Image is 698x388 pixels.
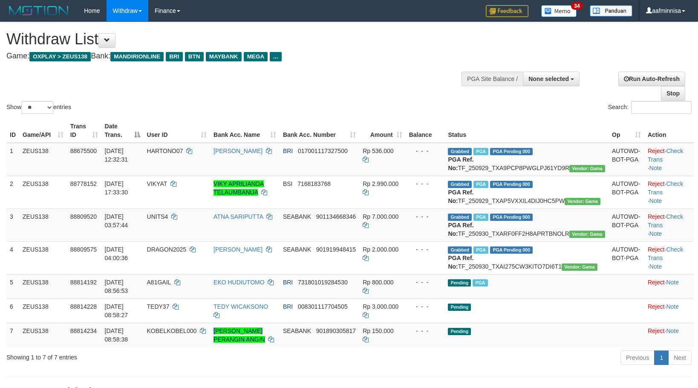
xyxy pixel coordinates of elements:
[648,180,665,187] a: Reject
[590,5,632,17] img: panduan.png
[473,148,488,155] span: Marked by aaftrukkakada
[448,148,472,155] span: Grabbed
[6,101,71,114] label: Show entries
[409,180,441,188] div: - - -
[105,246,128,261] span: [DATE] 04:00:36
[448,279,471,287] span: Pending
[110,52,164,61] span: MANDIRIONLINE
[648,148,665,154] a: Reject
[473,214,488,221] span: Marked by aafkaynarin
[283,327,311,334] span: SEABANK
[166,52,182,61] span: BRI
[444,176,609,208] td: TF_250929_TXAP5VXXIL4DIJ0HC5PW
[649,263,662,270] a: Note
[448,246,472,254] span: Grabbed
[298,148,348,154] span: Copy 017001117327500 to clipboard
[19,274,67,298] td: ZEUS138
[70,246,97,253] span: 88809575
[363,279,393,286] span: Rp 800.000
[609,176,644,208] td: AUTOWD-BOT-PGA
[6,274,19,298] td: 5
[644,176,694,208] td: · ·
[571,2,583,10] span: 34
[213,327,265,343] a: [PERSON_NAME] PERANGIN ANGIN
[448,214,472,221] span: Grabbed
[6,31,457,48] h1: Withdraw List
[19,323,67,347] td: ZEUS138
[147,279,171,286] span: A81GAIL
[609,119,644,143] th: Op: activate to sort column ascending
[105,303,128,319] span: [DATE] 08:58:27
[210,119,280,143] th: Bank Acc. Name: activate to sort column ascending
[283,213,311,220] span: SEABANK
[620,350,655,365] a: Previous
[609,143,644,176] td: AUTOWD-BOT-PGA
[105,148,128,163] span: [DATE] 12:32:31
[6,119,19,143] th: ID
[283,148,293,154] span: BRI
[666,327,679,334] a: Note
[363,213,398,220] span: Rp 7.000.000
[644,298,694,323] td: ·
[213,279,265,286] a: EKO HUDIUTOMO
[270,52,281,61] span: ...
[648,213,683,229] a: Check Trans
[6,4,71,17] img: MOTION_logo.png
[298,279,348,286] span: Copy 731801019284530 to clipboard
[6,323,19,347] td: 7
[486,5,528,17] img: Feedback.jpg
[490,246,533,254] span: PGA Pending
[105,213,128,229] span: [DATE] 03:57:44
[70,148,97,154] span: 88675500
[19,241,67,274] td: ZEUS138
[490,148,533,155] span: PGA Pending
[19,176,67,208] td: ZEUS138
[363,246,398,253] span: Rp 2.000.000
[283,180,293,187] span: BSI
[206,52,242,61] span: MAYBANK
[409,245,441,254] div: - - -
[19,298,67,323] td: ZEUS138
[661,86,685,101] a: Stop
[70,303,97,310] span: 88814228
[648,303,665,310] a: Reject
[461,72,523,86] div: PGA Site Balance /
[654,350,669,365] a: 1
[490,181,533,188] span: PGA Pending
[609,241,644,274] td: AUTOWD-BOT-PGA
[6,208,19,241] td: 3
[297,180,331,187] span: Copy 7168183768 to clipboard
[528,75,569,82] span: None selected
[213,246,262,253] a: [PERSON_NAME]
[541,5,577,17] img: Button%20Memo.svg
[668,350,692,365] a: Next
[448,255,473,270] b: PGA Ref. No:
[648,327,665,334] a: Reject
[363,180,398,187] span: Rp 2.990.000
[644,143,694,176] td: · ·
[298,303,348,310] span: Copy 008301117704505 to clipboard
[473,246,488,254] span: Marked by aafkaynarin
[444,241,609,274] td: TF_250930_TXAI275CW3KITO7DI6T1
[147,213,168,220] span: UNITS4
[6,350,285,362] div: Showing 1 to 7 of 7 entries
[6,52,457,61] h4: Game: Bank:
[70,180,97,187] span: 88778152
[67,119,101,143] th: Trans ID: activate to sort column ascending
[213,213,263,220] a: ATNA SARIPUTTA
[608,101,692,114] label: Search:
[213,148,262,154] a: [PERSON_NAME]
[6,143,19,176] td: 1
[649,230,662,237] a: Note
[105,180,128,196] span: [DATE] 17:33:30
[609,208,644,241] td: AUTOWD-BOT-PGA
[448,189,473,204] b: PGA Ref. No:
[244,52,268,61] span: MEGA
[105,279,128,294] span: [DATE] 08:56:53
[283,303,293,310] span: BRI
[105,327,128,343] span: [DATE] 08:58:38
[316,246,356,253] span: Copy 901919948415 to clipboard
[6,298,19,323] td: 6
[283,279,293,286] span: BRI
[631,101,692,114] input: Search:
